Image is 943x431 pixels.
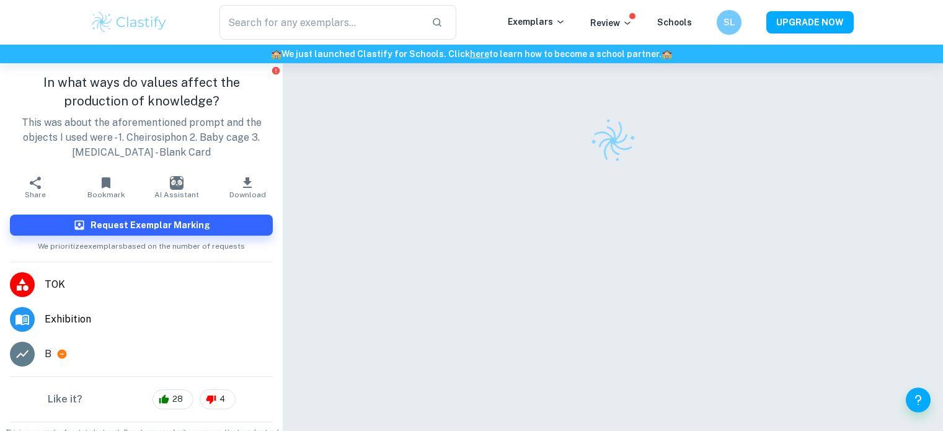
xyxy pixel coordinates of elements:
h6: Like it? [48,392,82,407]
a: Schools [657,17,692,27]
span: Download [229,190,266,199]
h6: SL [722,16,736,29]
span: Bookmark [87,190,125,199]
div: 4 [200,389,236,409]
p: This was about the aforementioned prompt and the objects I used were - 1. Cheirosiphon 2. Baby ca... [10,115,273,160]
input: Search for any exemplars... [219,5,422,40]
h6: Request Exemplar Marking [91,218,210,232]
button: AI Assistant [141,170,212,205]
span: Exhibition [45,312,273,327]
button: Bookmark [71,170,141,205]
p: Exemplars [508,15,565,29]
img: AI Assistant [170,176,184,190]
h6: We just launched Clastify for Schools. Click to learn how to become a school partner. [2,47,941,61]
button: Request Exemplar Marking [10,215,273,236]
button: Help and Feedback [906,388,931,412]
a: here [470,49,489,59]
span: TOK [45,277,273,292]
span: 🏫 [271,49,281,59]
span: 🏫 [662,49,672,59]
span: 28 [166,393,190,406]
span: AI Assistant [154,190,199,199]
img: Clastify logo [583,110,643,171]
span: Share [25,190,46,199]
button: UPGRADE NOW [766,11,854,33]
img: Clastify logo [90,10,169,35]
div: 28 [153,389,193,409]
button: Report issue [271,66,280,75]
p: B [45,347,51,362]
p: Review [590,16,632,30]
span: 4 [213,393,232,406]
span: We prioritize exemplars based on the number of requests [38,236,245,252]
button: Download [212,170,283,205]
button: SL [717,10,742,35]
h1: In what ways do values affect the production of knowledge? [10,73,273,110]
